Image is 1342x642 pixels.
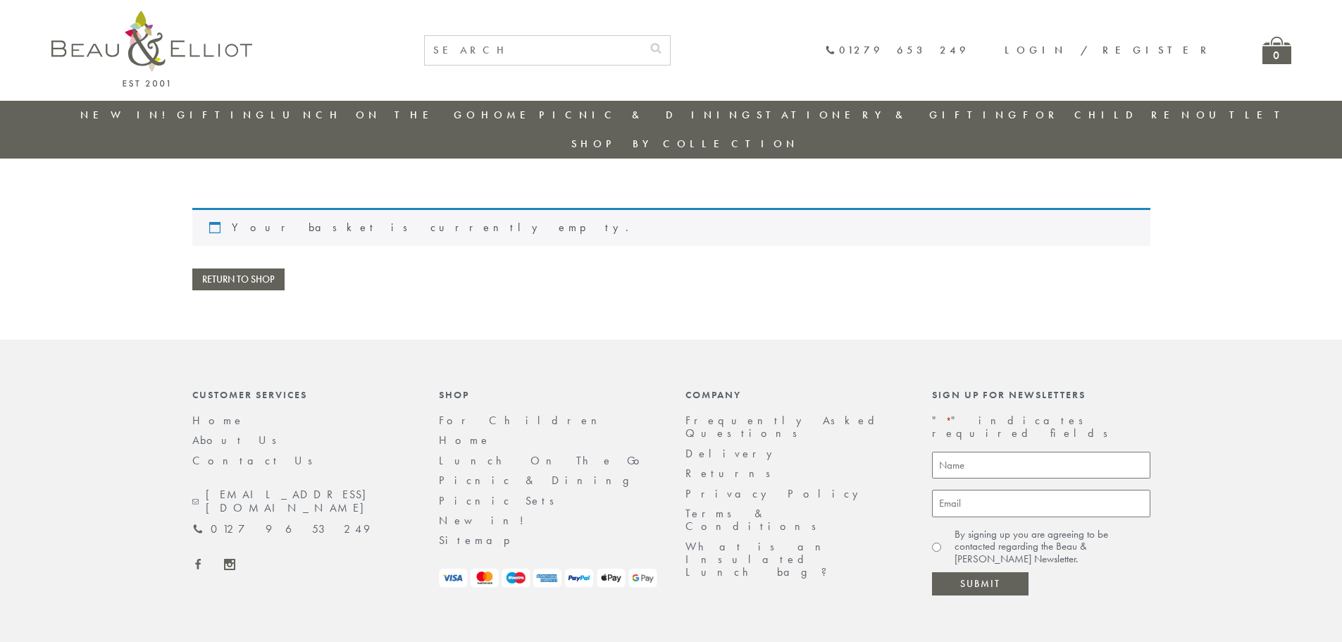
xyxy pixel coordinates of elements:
a: Home [192,413,244,428]
div: Shop [439,389,657,400]
a: New in! [439,513,534,528]
a: Contact Us [192,453,322,468]
a: Outlet [1196,108,1290,122]
input: Name [932,452,1150,479]
a: Delivery [685,446,780,461]
a: Picnic & Dining [439,473,643,488]
a: Returns [685,466,780,481]
a: 01279 653 249 [825,44,969,56]
a: Gifting [177,108,268,122]
input: Submit [932,572,1029,596]
div: Sign up for newsletters [932,389,1150,400]
a: Picnic & Dining [539,108,754,122]
a: New in! [80,108,175,122]
a: What is an Insulated Lunch bag? [685,539,838,580]
div: Customer Services [192,389,411,400]
a: Return to shop [192,268,285,290]
div: Your basket is currently empty. [192,208,1150,245]
a: Terms & Conditions [685,506,826,533]
div: Company [685,389,904,400]
input: SEARCH [425,36,642,65]
a: Home [439,433,491,447]
a: [EMAIL_ADDRESS][DOMAIN_NAME] [192,488,411,514]
img: payment-logos.png [439,569,657,588]
a: Login / Register [1005,43,1213,57]
a: Stationery & Gifting [757,108,1021,122]
a: 0 [1262,37,1291,64]
a: For Children [439,413,608,428]
a: Lunch On The Go [439,453,648,468]
a: Privacy Policy [685,486,866,501]
input: Email [932,490,1150,517]
a: Sitemap [439,533,529,548]
img: logo [51,11,252,87]
p: " " indicates required fields [932,414,1150,440]
a: 01279 653 249 [192,523,370,536]
a: For Children [1023,108,1194,122]
a: Picnic Sets [439,493,564,508]
a: Shop by collection [571,137,799,151]
label: By signing up you are agreeing to be contacted regarding the Beau & [PERSON_NAME] Newsletter. [955,529,1150,565]
a: Lunch On The Go [271,108,479,122]
a: Frequently Asked Questions [685,413,883,440]
a: About Us [192,433,286,447]
a: Home [481,108,538,122]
